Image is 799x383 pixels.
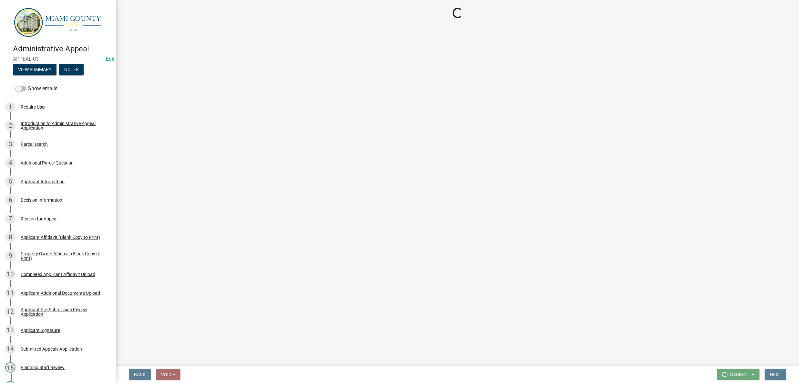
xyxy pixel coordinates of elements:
[21,291,100,295] div: Applicant Additional Documents Upload
[21,105,46,109] div: Require User
[21,179,65,184] div: Applicant Information
[5,232,15,242] div: 8
[21,328,60,333] div: Applicant Signature
[106,56,115,62] a: Edit
[5,269,15,280] div: 10
[13,56,103,62] span: APPEAL-03
[21,161,74,165] div: Additional Parcel Question
[5,195,15,205] div: 6
[5,307,15,317] div: 12
[5,325,15,335] div: 13
[15,85,57,92] label: Show emails
[21,251,106,261] div: Property Owner Affidavit (Blank Copy to Print)
[13,7,106,37] img: Miami County, Indiana
[5,139,15,149] div: 3
[717,369,760,380] button: Loading...
[5,362,15,373] div: 15
[21,365,65,370] div: Planning Staff Review
[5,251,15,261] div: 9
[13,64,56,75] button: View Summary
[727,372,751,377] span: Loading...
[13,44,111,54] h4: Administrative Appeal
[59,64,84,75] button: Notes
[5,214,15,224] div: 7
[134,372,146,377] span: Back
[156,369,180,380] button: Void
[129,369,151,380] button: Back
[21,347,82,351] div: Submitted Appeals Application
[161,372,171,377] span: Void
[59,68,84,73] wm-modal-confirm: Notes
[765,369,786,380] button: Next
[21,307,106,316] div: Applicant Pre-Submission Review Application
[13,68,56,73] wm-modal-confirm: Summary
[5,102,15,112] div: 1
[5,176,15,187] div: 5
[21,198,62,202] div: Decision Information
[5,121,15,131] div: 2
[21,217,57,221] div: Reason for Appeal
[5,158,15,168] div: 4
[5,344,15,354] div: 14
[770,372,781,377] span: Next
[21,121,106,130] div: Introduction to Administrative Appeal Application
[21,142,48,146] div: Parcel search
[21,272,95,277] div: Completed Applicant Affidavit Upload
[21,235,100,239] div: Applicant Affidavit (Blank Copy to Print)
[106,56,115,62] wm-modal-confirm: Edit Application Number
[5,288,15,298] div: 11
